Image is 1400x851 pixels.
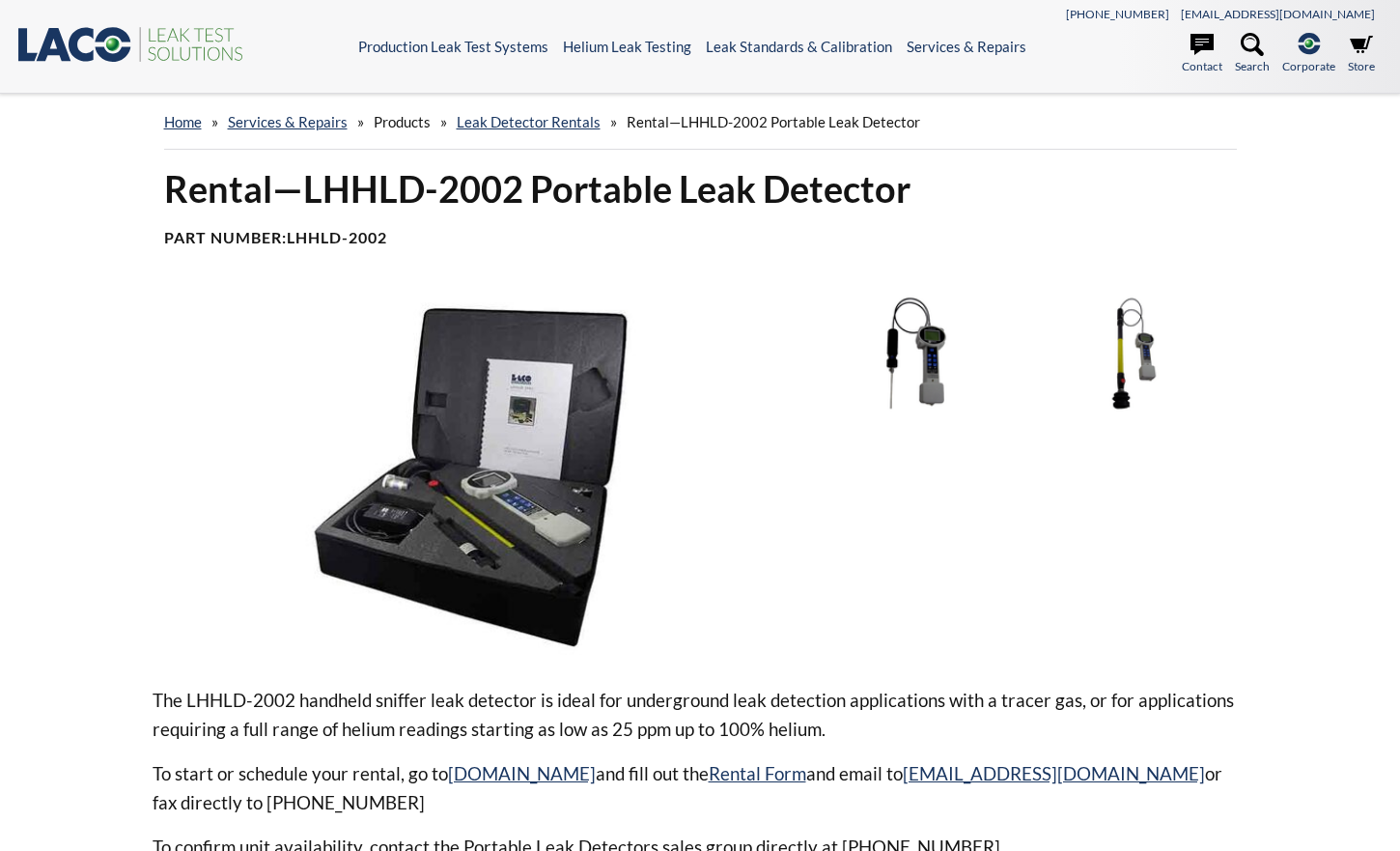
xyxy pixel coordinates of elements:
[1066,7,1169,21] a: [PHONE_NUMBER]
[1235,33,1270,75] a: Search
[627,113,920,130] span: Rental—LHHLD-2002 Portable Leak Detector
[709,762,806,784] a: Rental Form
[903,762,1205,784] a: [EMAIL_ADDRESS][DOMAIN_NAME]
[1029,295,1239,412] img: LHHLD-2002 Portable Leak Detector and Probe 2, front view
[457,113,601,130] a: Leak Detector Rentals
[1182,33,1222,75] a: Contact
[153,295,795,655] img: LHHLD-2002 Portable Leak Detector, case open
[287,228,387,246] b: LHHLD-2002
[1348,33,1375,75] a: Store
[563,38,691,55] a: Helium Leak Testing
[164,113,202,130] a: home
[706,38,892,55] a: Leak Standards & Calibration
[907,38,1026,55] a: Services & Repairs
[810,295,1020,412] img: LHHLD-2002 Portable Leak Detector and Probe, front view
[1181,7,1375,21] a: [EMAIL_ADDRESS][DOMAIN_NAME]
[448,762,596,784] a: [DOMAIN_NAME]
[153,686,1248,744] p: The LHHLD-2002 handheld sniffer leak detector is ideal for underground leak detection application...
[358,38,548,55] a: Production Leak Test Systems
[153,759,1248,817] p: To start or schedule your rental, go to and fill out the and email to or fax directly to [PHONE_N...
[164,228,1237,248] h4: Part Number:
[1282,57,1335,75] span: Corporate
[164,165,1237,213] h1: Rental—LHHLD-2002 Portable Leak Detector
[164,95,1237,150] div: » » » »
[228,113,348,130] a: Services & Repairs
[374,113,431,130] span: Products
